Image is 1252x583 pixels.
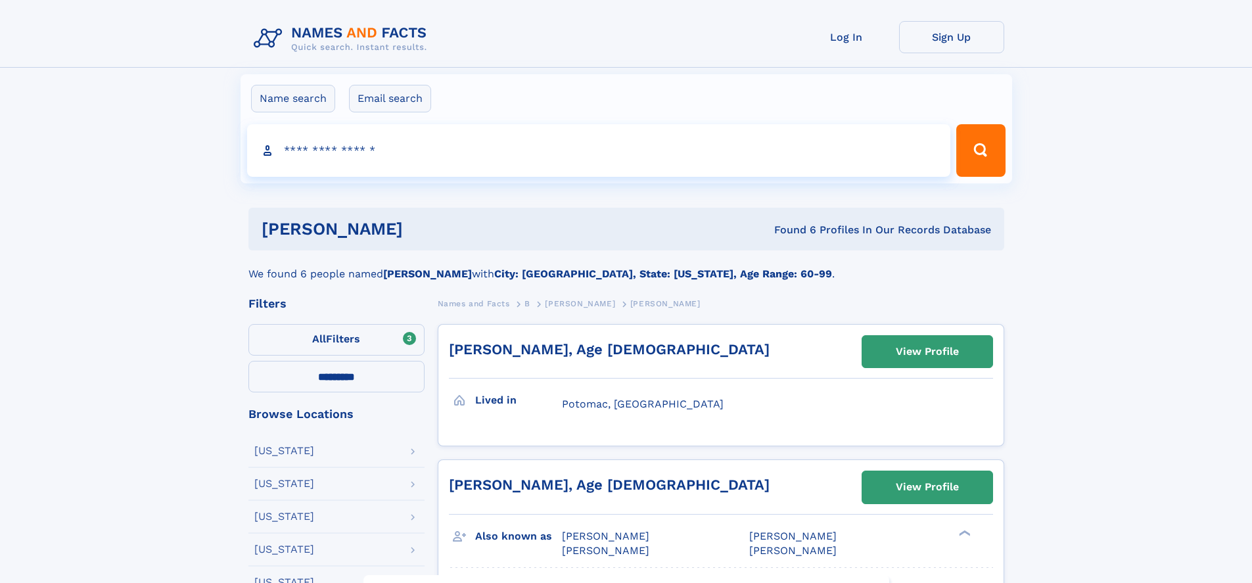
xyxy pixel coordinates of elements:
[545,295,615,312] a: [PERSON_NAME]
[588,223,991,237] div: Found 6 Profiles In Our Records Database
[475,525,562,548] h3: Also known as
[251,85,335,112] label: Name search
[262,221,589,237] h1: [PERSON_NAME]
[438,295,510,312] a: Names and Facts
[562,544,649,557] span: [PERSON_NAME]
[494,268,832,280] b: City: [GEOGRAPHIC_DATA], State: [US_STATE], Age Range: 60-99
[248,298,425,310] div: Filters
[862,471,992,503] a: View Profile
[562,398,724,410] span: Potomac, [GEOGRAPHIC_DATA]
[899,21,1004,53] a: Sign Up
[248,21,438,57] img: Logo Names and Facts
[254,478,314,489] div: [US_STATE]
[349,85,431,112] label: Email search
[524,299,530,308] span: B
[254,544,314,555] div: [US_STATE]
[524,295,530,312] a: B
[247,124,951,177] input: search input
[449,341,770,358] a: [PERSON_NAME], Age [DEMOGRAPHIC_DATA]
[248,250,1004,282] div: We found 6 people named with .
[794,21,899,53] a: Log In
[862,336,992,367] a: View Profile
[956,528,971,537] div: ❯
[312,333,326,345] span: All
[749,544,837,557] span: [PERSON_NAME]
[449,477,770,493] a: [PERSON_NAME], Age [DEMOGRAPHIC_DATA]
[749,530,837,542] span: [PERSON_NAME]
[383,268,472,280] b: [PERSON_NAME]
[956,124,1005,177] button: Search Button
[248,408,425,420] div: Browse Locations
[254,511,314,522] div: [US_STATE]
[475,389,562,411] h3: Lived in
[896,472,959,502] div: View Profile
[630,299,701,308] span: [PERSON_NAME]
[562,530,649,542] span: [PERSON_NAME]
[248,324,425,356] label: Filters
[254,446,314,456] div: [US_STATE]
[896,337,959,367] div: View Profile
[545,299,615,308] span: [PERSON_NAME]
